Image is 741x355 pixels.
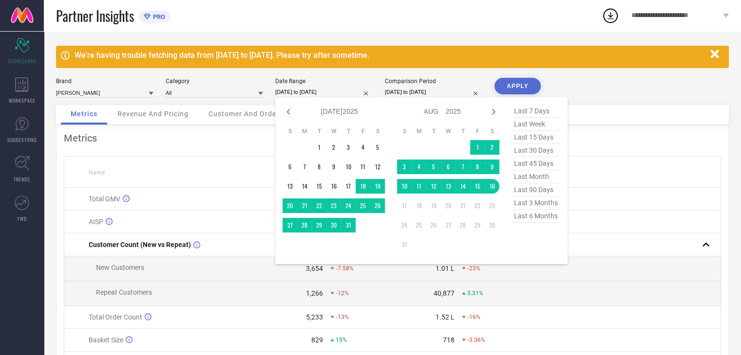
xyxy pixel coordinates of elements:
th: Wednesday [326,127,341,135]
span: last 6 months [512,210,560,223]
td: Mon Aug 11 2025 [412,179,426,194]
td: Tue Jul 29 2025 [312,218,326,232]
td: Tue Jul 01 2025 [312,140,326,155]
td: Mon Aug 25 2025 [412,218,426,232]
td: Thu Jul 10 2025 [341,160,356,174]
td: Wed Aug 27 2025 [441,218,456,232]
td: Mon Jul 28 2025 [297,218,312,232]
td: Tue Aug 12 2025 [426,179,441,194]
span: Customer And Orders [209,110,283,118]
td: Wed Aug 13 2025 [441,179,456,194]
td: Sun Aug 31 2025 [397,237,412,252]
span: last 30 days [512,144,560,157]
div: Comparison Period [385,78,482,85]
span: last week [512,118,560,131]
div: 829 [311,336,323,344]
td: Sun Aug 17 2025 [397,198,412,213]
td: Sat Aug 09 2025 [485,160,499,174]
td: Thu Aug 28 2025 [456,218,470,232]
td: Mon Jul 21 2025 [297,198,312,213]
td: Wed Jul 02 2025 [326,140,341,155]
th: Wednesday [441,127,456,135]
td: Thu Jul 31 2025 [341,218,356,232]
div: Previous month [283,106,294,118]
th: Friday [470,127,485,135]
td: Mon Jul 14 2025 [297,179,312,194]
button: APPLY [494,78,541,94]
td: Thu Aug 07 2025 [456,160,470,174]
span: last 45 days [512,157,560,170]
div: 1,266 [306,289,323,297]
th: Saturday [370,127,385,135]
td: Sat Jul 26 2025 [370,198,385,213]
span: Total Order Count [89,313,142,321]
span: Revenue And Pricing [117,110,189,118]
th: Tuesday [312,127,326,135]
th: Tuesday [426,127,441,135]
span: Name [89,169,105,176]
span: Total GMV [89,195,120,203]
div: 1.52 L [436,313,455,321]
td: Thu Jul 03 2025 [341,140,356,155]
td: Fri Jul 25 2025 [356,198,370,213]
div: 40,877 [434,289,455,297]
span: Metrics [71,110,97,118]
span: 15% [336,337,347,343]
td: Wed Aug 20 2025 [441,198,456,213]
td: Sun Jul 20 2025 [283,198,297,213]
span: last month [512,170,560,183]
td: Wed Jul 30 2025 [326,218,341,232]
span: Basket Size [89,336,123,344]
td: Fri Jul 04 2025 [356,140,370,155]
td: Thu Aug 14 2025 [456,179,470,194]
td: Fri Jul 18 2025 [356,179,370,194]
td: Wed Jul 16 2025 [326,179,341,194]
td: Sat Aug 30 2025 [485,218,499,232]
td: Fri Aug 29 2025 [470,218,485,232]
div: 1.01 L [436,265,455,272]
td: Wed Aug 06 2025 [441,160,456,174]
div: We're having trouble fetching data from [DATE] to [DATE]. Please try after sometime. [75,51,705,60]
th: Friday [356,127,370,135]
span: last 15 days [512,131,560,144]
td: Mon Jul 07 2025 [297,160,312,174]
td: Tue Aug 19 2025 [426,198,441,213]
input: Select comparison period [385,87,482,97]
td: Mon Aug 18 2025 [412,198,426,213]
td: Fri Aug 08 2025 [470,160,485,174]
td: Fri Jul 11 2025 [356,160,370,174]
span: SUGGESTIONS [7,136,37,143]
td: Sat Aug 02 2025 [485,140,499,155]
td: Thu Jul 17 2025 [341,179,356,194]
td: Sun Jul 13 2025 [283,179,297,194]
td: Sun Jul 27 2025 [283,218,297,232]
span: -3.36% [467,337,485,343]
td: Tue Jul 15 2025 [312,179,326,194]
td: Tue Aug 26 2025 [426,218,441,232]
td: Sat Aug 23 2025 [485,198,499,213]
td: Sun Aug 24 2025 [397,218,412,232]
span: Partner Insights [56,6,134,26]
td: Tue Jul 22 2025 [312,198,326,213]
div: Brand [56,78,153,85]
span: TRENDS [14,176,30,183]
div: Open download list [602,7,619,24]
td: Mon Aug 04 2025 [412,160,426,174]
td: Sun Aug 10 2025 [397,179,412,194]
th: Saturday [485,127,499,135]
div: Category [166,78,263,85]
span: Customer Count (New vs Repeat) [89,241,191,248]
span: AISP [89,218,103,226]
span: SCORECARDS [8,57,37,65]
span: last 3 months [512,196,560,210]
span: New Customers [96,264,144,271]
div: Next month [488,106,499,118]
span: Repeat Customers [96,288,152,296]
span: last 90 days [512,183,560,196]
td: Fri Aug 15 2025 [470,179,485,194]
td: Wed Jul 09 2025 [326,160,341,174]
th: Thursday [456,127,470,135]
td: Sat Aug 16 2025 [485,179,499,194]
td: Sat Jul 05 2025 [370,140,385,155]
td: Fri Aug 22 2025 [470,198,485,213]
